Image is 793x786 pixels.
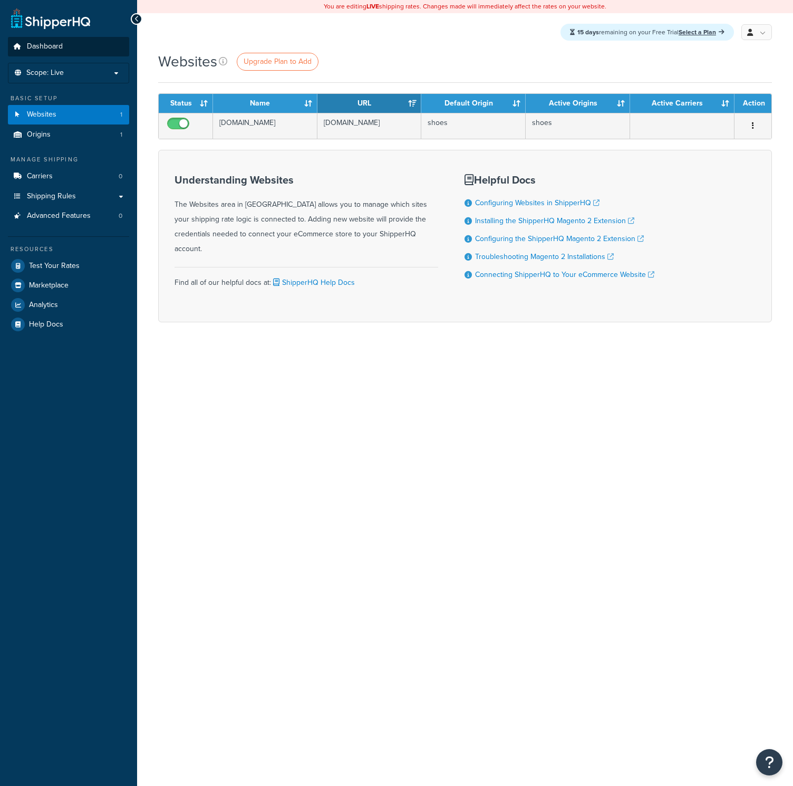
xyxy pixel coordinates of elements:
[159,94,213,113] th: Status: activate to sort column ascending
[630,94,734,113] th: Active Carriers: activate to sort column ascending
[27,130,51,139] span: Origins
[27,192,76,201] span: Shipping Rules
[8,167,129,186] a: Carriers 0
[8,125,129,145] a: Origins 1
[465,174,654,186] h3: Helpful Docs
[237,53,318,71] a: Upgrade Plan to Add
[8,206,129,226] a: Advanced Features 0
[8,295,129,314] a: Analytics
[421,94,526,113] th: Default Origin: activate to sort column ascending
[8,167,129,186] li: Carriers
[29,262,80,271] span: Test Your Rates
[29,301,58,310] span: Analytics
[366,2,379,11] b: LIVE
[8,206,129,226] li: Advanced Features
[475,233,644,244] a: Configuring the ShipperHQ Magento 2 Extension
[475,215,634,226] a: Installing the ShipperHQ Magento 2 Extension
[8,155,129,164] div: Manage Shipping
[175,174,438,256] div: The Websites area in [GEOGRAPHIC_DATA] allows you to manage which sites your shipping rate logic ...
[526,113,630,139] td: shoes
[29,320,63,329] span: Help Docs
[8,276,129,295] a: Marketplace
[120,130,122,139] span: 1
[213,94,317,113] th: Name: activate to sort column ascending
[8,245,129,254] div: Resources
[8,94,129,103] div: Basic Setup
[8,105,129,124] li: Websites
[8,315,129,334] a: Help Docs
[120,110,122,119] span: 1
[421,113,526,139] td: shoes
[8,256,129,275] a: Test Your Rates
[175,267,438,290] div: Find all of our helpful docs at:
[213,113,317,139] td: [DOMAIN_NAME]
[271,277,355,288] a: ShipperHQ Help Docs
[756,749,782,775] button: Open Resource Center
[679,27,724,37] a: Select a Plan
[26,69,64,78] span: Scope: Live
[560,24,734,41] div: remaining on your Free Trial
[27,42,63,51] span: Dashboard
[475,197,599,208] a: Configuring Websites in ShipperHQ
[27,212,91,221] span: Advanced Features
[119,212,122,221] span: 0
[8,105,129,124] a: Websites 1
[734,94,771,113] th: Action
[175,174,438,186] h3: Understanding Websites
[475,251,614,262] a: Troubleshooting Magento 2 Installations
[317,94,422,113] th: URL: activate to sort column ascending
[27,172,53,181] span: Carriers
[8,187,129,206] a: Shipping Rules
[526,94,630,113] th: Active Origins: activate to sort column ascending
[119,172,122,181] span: 0
[11,8,90,29] a: ShipperHQ Home
[317,113,422,139] td: [DOMAIN_NAME]
[158,51,217,72] h1: Websites
[29,281,69,290] span: Marketplace
[8,37,129,56] a: Dashboard
[8,125,129,145] li: Origins
[577,27,599,37] strong: 15 days
[27,110,56,119] span: Websites
[244,56,312,67] span: Upgrade Plan to Add
[475,269,654,280] a: Connecting ShipperHQ to Your eCommerce Website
